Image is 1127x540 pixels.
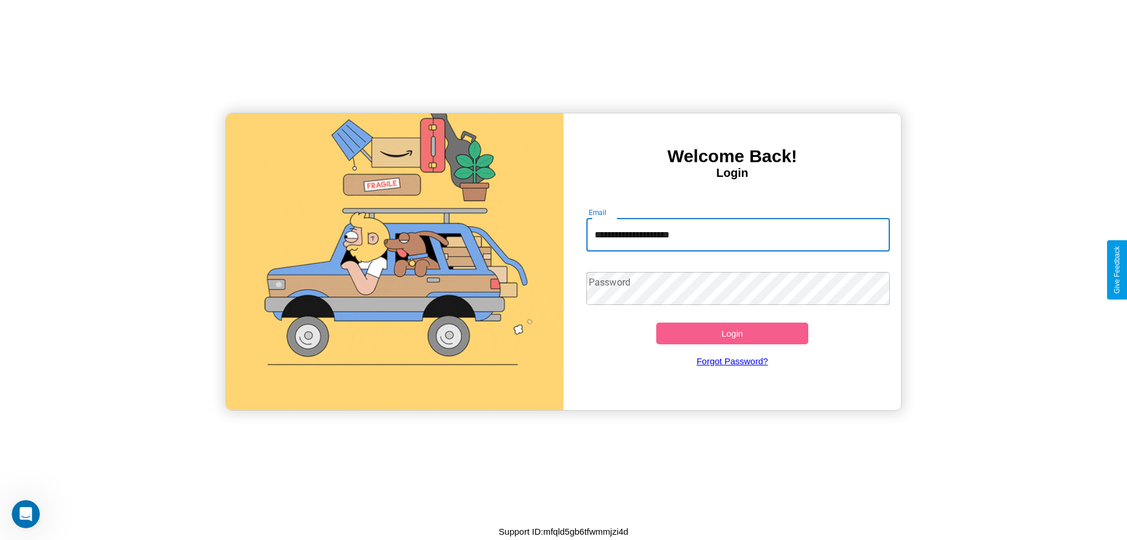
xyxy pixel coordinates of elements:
iframe: Intercom live chat [12,500,40,528]
a: Forgot Password? [581,344,885,378]
button: Login [656,323,808,344]
h4: Login [563,166,901,180]
label: Email [589,207,607,217]
h3: Welcome Back! [563,146,901,166]
img: gif [226,113,563,410]
div: Give Feedback [1113,246,1121,294]
p: Support ID: mfqld5gb6tfwmmjzi4d [499,524,629,539]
